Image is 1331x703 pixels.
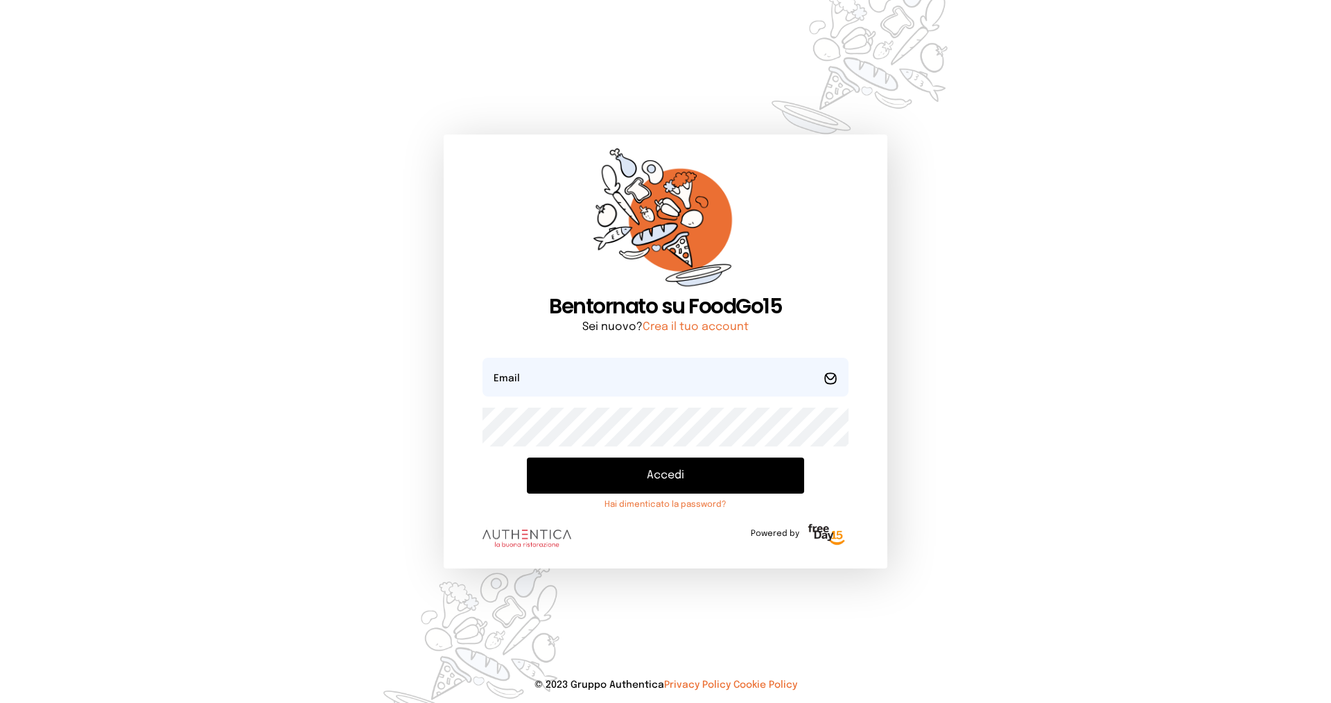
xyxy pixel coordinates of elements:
[733,680,797,690] a: Cookie Policy
[664,680,731,690] a: Privacy Policy
[482,319,849,336] p: Sei nuovo?
[482,294,849,319] h1: Bentornato su FoodGo15
[22,678,1309,692] p: © 2023 Gruppo Authentica
[643,321,749,333] a: Crea il tuo account
[593,148,738,295] img: sticker-orange.65babaf.png
[527,458,804,494] button: Accedi
[805,521,849,549] img: logo-freeday.3e08031.png
[527,499,804,510] a: Hai dimenticato la password?
[751,528,799,539] span: Powered by
[482,530,571,548] img: logo.8f33a47.png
